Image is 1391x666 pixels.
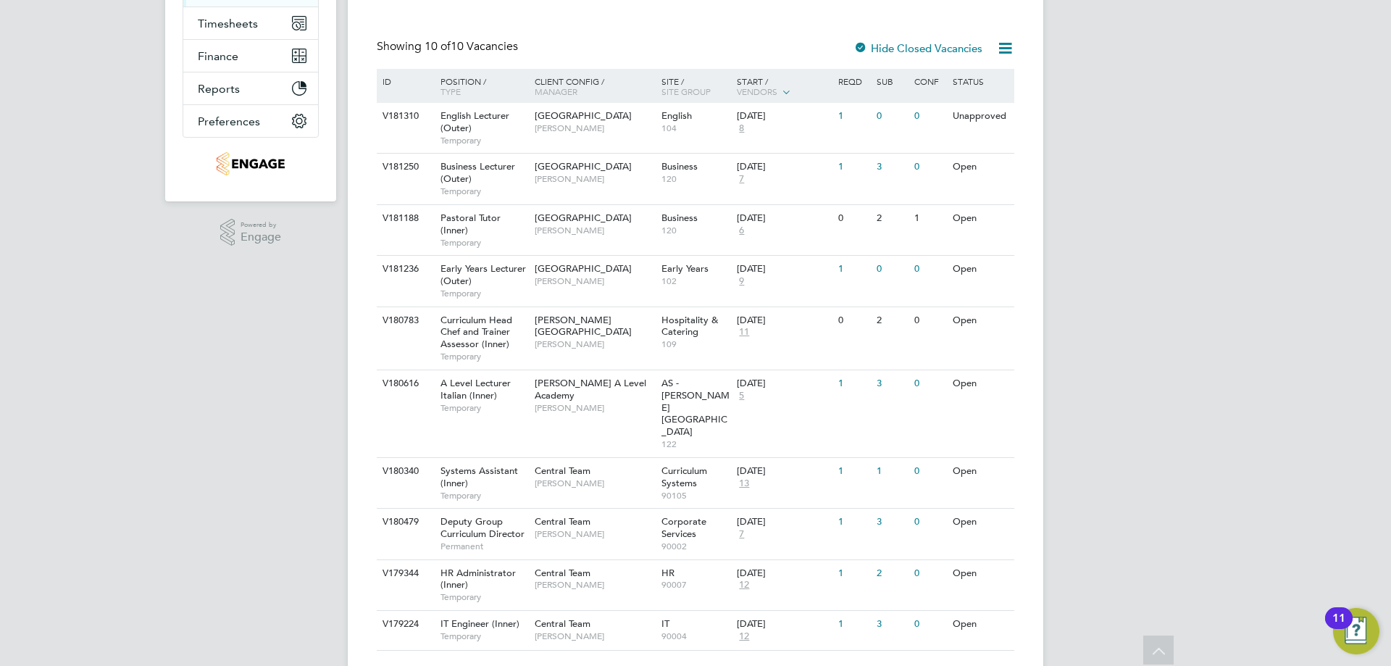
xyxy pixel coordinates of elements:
div: Open [949,154,1012,180]
a: Powered byEngage [220,219,282,246]
div: [DATE] [737,465,831,478]
span: Vendors [737,86,777,97]
span: Temporary [440,186,527,197]
span: Central Team [535,567,590,579]
span: Business [661,212,698,224]
div: [DATE] [737,263,831,275]
div: 1 [835,370,872,397]
div: 3 [873,509,911,536]
div: [DATE] [737,212,831,225]
div: 0 [911,103,948,130]
div: Open [949,509,1012,536]
span: [PERSON_NAME] [535,122,654,134]
div: 3 [873,611,911,638]
span: Temporary [440,630,527,642]
span: Powered by [241,219,281,231]
div: V181236 [379,256,430,283]
div: Conf [911,69,948,93]
span: [GEOGRAPHIC_DATA] [535,109,632,122]
span: 12 [737,579,751,591]
span: Manager [535,86,577,97]
div: V179344 [379,560,430,587]
span: 13 [737,478,751,490]
div: Showing [377,39,521,54]
span: Engage [241,231,281,243]
div: 3 [873,154,911,180]
div: 0 [911,256,948,283]
span: 120 [661,225,730,236]
div: 2 [873,307,911,334]
div: [DATE] [737,161,831,173]
span: 104 [661,122,730,134]
div: V180479 [379,509,430,536]
span: 120 [661,173,730,185]
span: [PERSON_NAME] [535,579,654,591]
label: Hide Closed Vacancies [853,41,982,55]
div: V180783 [379,307,430,334]
span: Business Lecturer (Outer) [440,160,515,185]
span: [PERSON_NAME] [535,173,654,185]
span: Hospitality & Catering [661,314,718,338]
span: [PERSON_NAME] [535,225,654,236]
span: Curriculum Systems [661,465,707,489]
button: Finance [183,40,318,72]
div: V181250 [379,154,430,180]
div: 0 [873,103,911,130]
span: [PERSON_NAME] A Level Academy [535,377,646,401]
div: [DATE] [737,378,831,390]
div: V179224 [379,611,430,638]
span: 7 [737,528,746,541]
div: Start / [733,69,835,105]
span: 7 [737,173,746,186]
span: 8 [737,122,746,135]
div: Open [949,560,1012,587]
span: [PERSON_NAME] [535,338,654,350]
div: 1 [835,509,872,536]
span: Corporate Services [661,515,706,540]
span: [PERSON_NAME] [535,275,654,287]
div: 2 [873,560,911,587]
span: 90007 [661,579,730,591]
div: Client Config / [531,69,658,104]
div: 0 [911,370,948,397]
span: HR [661,567,674,579]
span: [GEOGRAPHIC_DATA] [535,212,632,224]
span: 12 [737,630,751,643]
span: Curriculum Head Chef and Trainer Assessor (Inner) [440,314,512,351]
div: 1 [835,611,872,638]
span: IT [661,617,669,630]
span: 90004 [661,630,730,642]
span: Reports [198,82,240,96]
div: 1 [873,458,911,485]
div: 0 [873,256,911,283]
div: Open [949,370,1012,397]
div: 1 [835,560,872,587]
span: [PERSON_NAME][GEOGRAPHIC_DATA] [535,314,632,338]
div: 1 [835,256,872,283]
span: English [661,109,692,122]
div: Unapproved [949,103,1012,130]
div: 0 [835,307,872,334]
span: Early Years Lecturer (Outer) [440,262,526,287]
span: [GEOGRAPHIC_DATA] [535,262,632,275]
span: Systems Assistant (Inner) [440,465,518,489]
div: 0 [835,205,872,232]
div: 0 [911,509,948,536]
div: Open [949,205,1012,232]
span: AS - [PERSON_NAME][GEOGRAPHIC_DATA] [661,377,730,438]
div: 0 [911,307,948,334]
div: 2 [873,205,911,232]
span: [PERSON_NAME] [535,630,654,642]
div: 0 [911,154,948,180]
span: Central Team [535,617,590,630]
button: Preferences [183,105,318,137]
div: V181310 [379,103,430,130]
div: Open [949,458,1012,485]
div: 1 [835,103,872,130]
span: 11 [737,326,751,338]
div: 0 [911,560,948,587]
span: Pastoral Tutor (Inner) [440,212,501,236]
div: 1 [911,205,948,232]
span: Early Years [661,262,709,275]
span: 102 [661,275,730,287]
